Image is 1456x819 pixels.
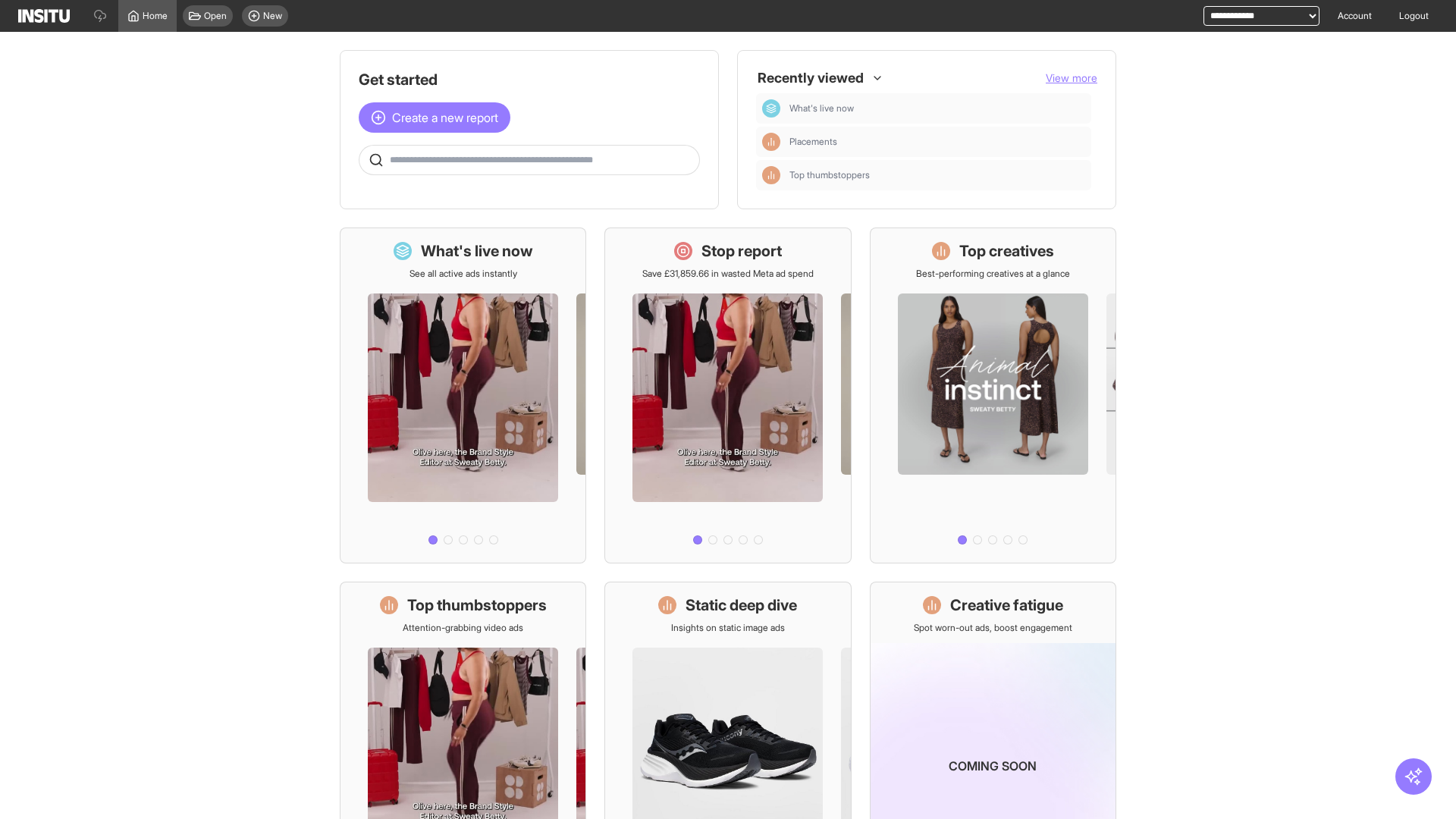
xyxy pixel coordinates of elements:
[204,10,227,22] span: Open
[263,10,282,22] span: New
[403,622,523,634] p: Attention-grabbing video ads
[1046,71,1097,84] span: View more
[701,240,782,262] h1: Stop report
[392,108,498,127] span: Create a new report
[409,268,517,280] p: See all active ads instantly
[762,99,780,118] div: Dashboard
[789,169,870,181] span: Top thumbstoppers
[916,268,1070,280] p: Best-performing creatives at a glance
[789,102,1085,115] span: What's live now
[407,595,547,616] h1: Top thumbstoppers
[959,240,1054,262] h1: Top creatives
[604,227,851,563] a: Stop reportSave £31,859.66 in wasted Meta ad spend
[421,240,533,262] h1: What's live now
[340,227,586,563] a: What's live nowSee all active ads instantly
[1046,71,1097,86] button: View more
[762,133,780,151] div: Insights
[789,136,1085,148] span: Placements
[18,9,70,23] img: Logo
[671,622,785,634] p: Insights on static image ads
[870,227,1116,563] a: Top creativesBest-performing creatives at a glance
[789,169,1085,181] span: Top thumbstoppers
[789,102,854,115] span: What's live now
[789,136,837,148] span: Placements
[359,69,700,90] h1: Get started
[642,268,814,280] p: Save £31,859.66 in wasted Meta ad spend
[143,10,168,22] span: Home
[359,102,510,133] button: Create a new report
[686,595,797,616] h1: Static deep dive
[762,166,780,184] div: Insights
